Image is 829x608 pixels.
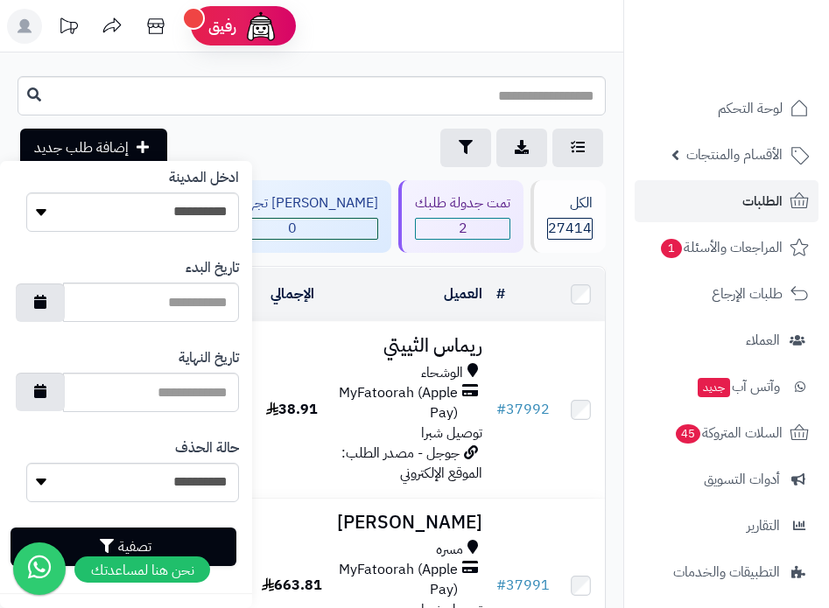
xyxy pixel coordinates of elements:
[635,458,818,500] a: أدوات التسويق
[635,227,818,269] a: المراجعات والأسئلة1
[547,193,593,213] div: الكل
[11,528,236,566] button: تصفية
[698,378,730,397] span: جديد
[496,575,550,596] a: #37991
[635,551,818,593] a: التطبيقات والخدمات
[704,467,780,492] span: أدوات التسويق
[34,137,129,158] span: إضافة طلب جديد
[341,443,482,484] span: جوجل - مصدر الطلب: الموقع الإلكتروني
[186,180,395,253] a: [PERSON_NAME] تجهيز طلبك 0
[635,366,818,408] a: وآتس آبجديد
[747,514,780,538] span: التقارير
[742,189,783,213] span: الطلبات
[635,273,818,315] a: طلبات الإرجاع
[659,235,783,260] span: المراجعات والأسئلة
[548,219,592,239] span: 27414
[20,129,167,167] a: إضافة طلب جديد
[661,239,682,258] span: 1
[686,143,783,167] span: الأقسام والمنتجات
[243,9,278,44] img: ai-face.png
[436,540,463,560] span: مسره
[337,336,482,356] h3: ريماس الثييتي
[46,9,90,48] a: تحديثات المنصة
[266,399,318,420] span: 38.91
[270,283,314,304] a: الإجمالي
[696,374,780,399] span: وآتس آب
[673,560,780,584] span: التطبيقات والخدمات
[337,383,458,423] span: MyFatoorah (Apple Pay)
[527,180,609,253] a: الكل27414
[337,560,458,600] span: MyFatoorah (Apple Pay)
[635,87,818,129] a: لوحة التحكم
[207,219,377,239] span: 0
[169,168,239,188] label: ادخل المدينة
[635,505,818,547] a: التقارير
[186,258,239,278] label: تاريخ البدء
[337,513,482,533] h3: [PERSON_NAME]
[444,283,482,304] a: العميل
[674,421,783,445] span: السلات المتروكة
[415,193,510,213] div: تمت جدولة طلبك
[395,180,527,253] a: تمت جدولة طلبك 2
[179,348,239,368] label: تاريخ النهاية
[496,575,506,596] span: #
[635,180,818,222] a: الطلبات
[421,363,463,383] span: الوشحاء
[175,438,239,458] label: حالة الحذف
[421,423,482,444] span: توصيل شبرا
[208,16,236,37] span: رفيق
[262,575,322,596] span: 663.81
[746,328,780,353] span: العملاء
[496,399,550,420] a: #37992
[496,399,506,420] span: #
[718,96,783,121] span: لوحة التحكم
[676,424,700,444] span: 45
[635,319,818,361] a: العملاء
[496,283,505,304] a: #
[416,219,509,239] span: 2
[712,282,783,306] span: طلبات الإرجاع
[635,412,818,454] a: السلات المتروكة45
[206,193,378,213] div: [PERSON_NAME] تجهيز طلبك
